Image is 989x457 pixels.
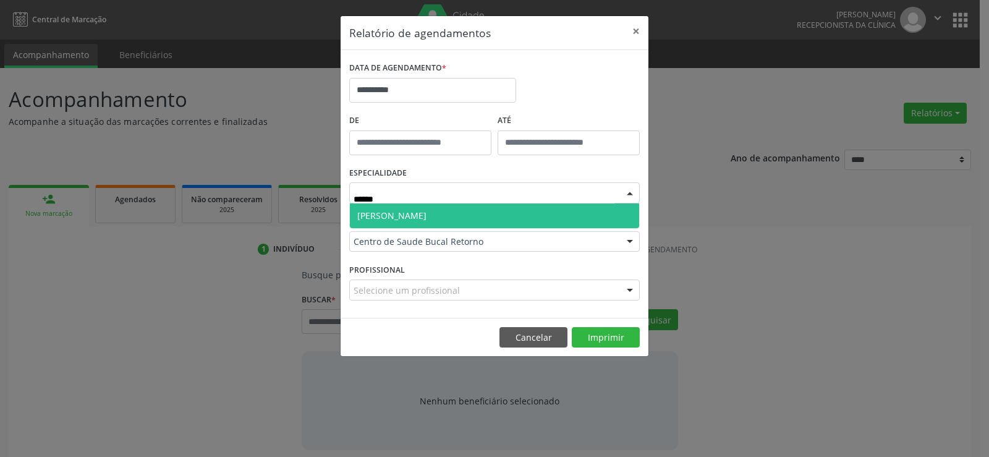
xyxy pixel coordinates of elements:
[349,164,407,183] label: ESPECIALIDADE
[357,210,427,221] span: [PERSON_NAME]
[498,111,640,130] label: ATÉ
[349,59,446,78] label: DATA DE AGENDAMENTO
[349,25,491,41] h5: Relatório de agendamentos
[354,236,614,248] span: Centro de Saude Bucal Retorno
[499,327,567,348] button: Cancelar
[349,111,491,130] label: De
[349,260,405,280] label: PROFISSIONAL
[354,284,460,297] span: Selecione um profissional
[624,16,648,46] button: Close
[572,327,640,348] button: Imprimir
